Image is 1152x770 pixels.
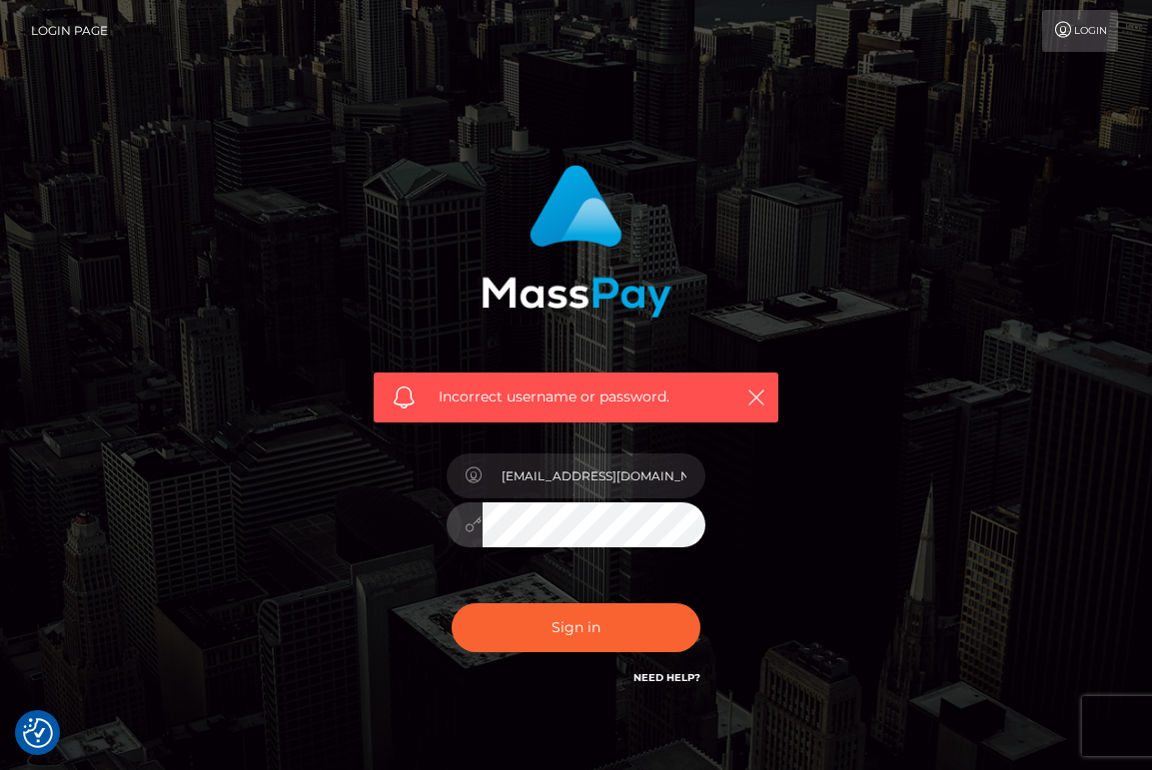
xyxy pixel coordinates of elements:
[482,165,671,318] img: MassPay Login
[1042,10,1118,52] a: Login
[439,386,723,407] span: Incorrect username or password.
[633,671,700,684] a: Need Help?
[23,718,53,748] button: Consent Preferences
[31,10,108,52] a: Login Page
[483,453,706,498] input: Username...
[452,603,701,652] button: Sign in
[23,718,53,748] img: Revisit consent button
